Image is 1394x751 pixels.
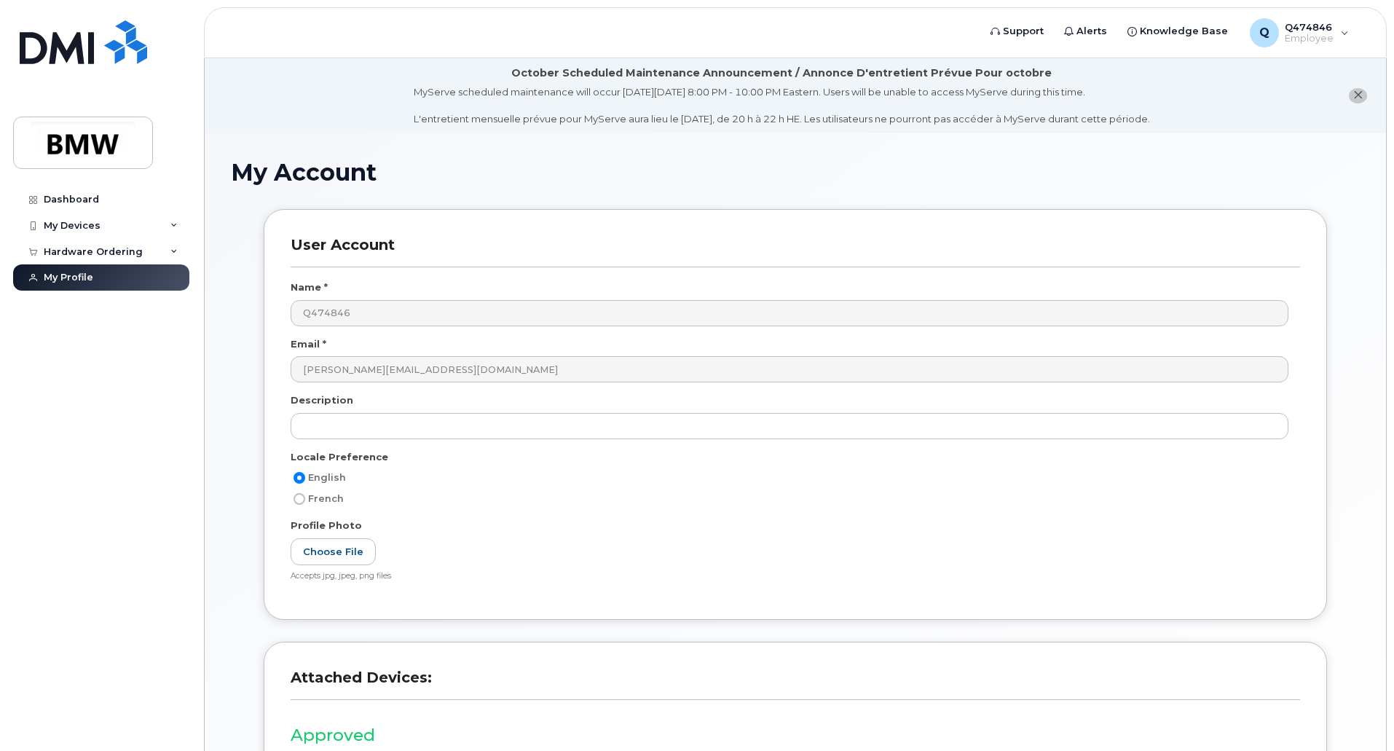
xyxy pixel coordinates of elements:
[414,85,1150,126] div: MyServe scheduled maintenance will occur [DATE][DATE] 8:00 PM - 10:00 PM Eastern. Users will be u...
[291,280,328,294] label: Name *
[294,493,305,505] input: French
[308,472,346,483] span: English
[1349,88,1367,103] button: close notification
[1073,162,1383,680] iframe: Messenger
[308,493,344,504] span: French
[1331,688,1383,740] iframe: Messenger Launcher
[291,450,388,464] label: Locale Preference
[291,669,1300,700] h3: Attached Devices:
[291,393,353,407] label: Description
[231,160,1360,185] h1: My Account
[291,726,1300,744] h3: Approved
[291,236,1300,267] h3: User Account
[291,538,376,565] label: Choose File
[291,337,326,351] label: Email *
[511,66,1052,81] div: October Scheduled Maintenance Announcement / Annonce D'entretient Prévue Pour octobre
[291,519,362,532] label: Profile Photo
[291,571,1288,582] div: Accepts jpg, jpeg, png files
[294,472,305,484] input: English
